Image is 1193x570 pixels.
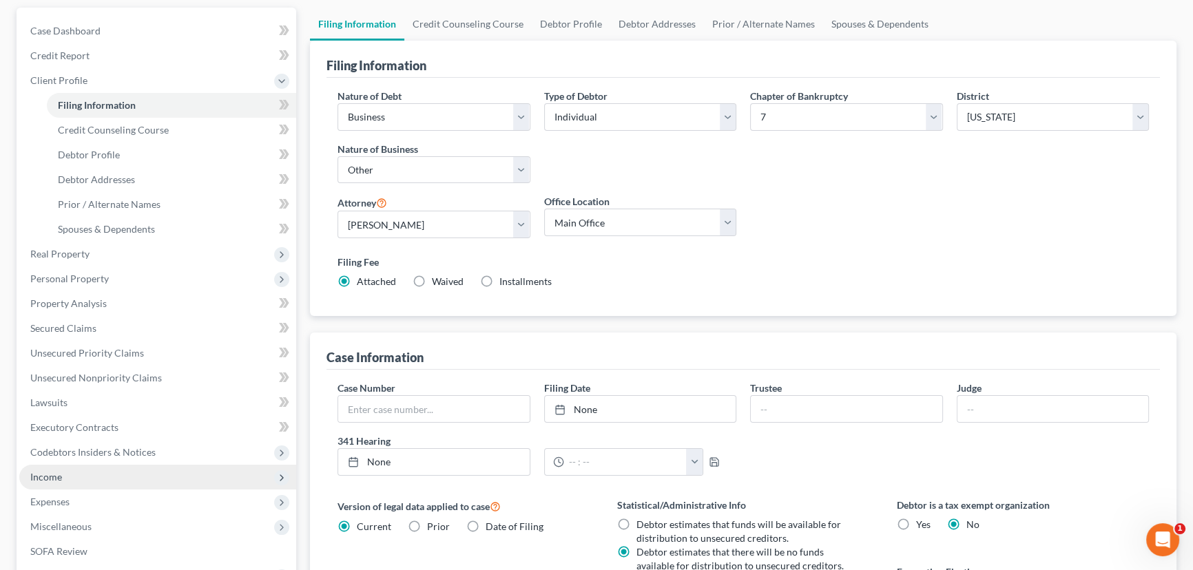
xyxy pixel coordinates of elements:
a: Filing Information [310,8,404,41]
span: Credit Report [30,50,90,61]
a: Property Analysis [19,291,296,316]
a: Executory Contracts [19,415,296,440]
a: Unsecured Nonpriority Claims [19,366,296,390]
a: Prior / Alternate Names [704,8,823,41]
span: Filing Information [58,99,136,111]
span: Miscellaneous [30,520,92,532]
label: Version of legal data applied to case [338,498,590,514]
label: Office Location [544,194,610,209]
span: Income [30,471,62,483]
a: SOFA Review [19,539,296,564]
a: None [545,396,736,422]
label: Judge [957,381,982,395]
span: Personal Property [30,273,109,284]
a: Lawsuits [19,390,296,415]
input: Enter case number... [338,396,530,422]
span: Debtor estimates that funds will be available for distribution to unsecured creditors. [636,518,841,544]
span: Codebtors Insiders & Notices [30,446,156,458]
span: Debtor Addresses [58,173,135,185]
label: Type of Debtor [544,89,608,103]
span: Waived [432,275,464,287]
span: Secured Claims [30,322,96,334]
a: Prior / Alternate Names [47,192,296,217]
a: Secured Claims [19,316,296,341]
span: Spouses & Dependents [58,223,155,235]
span: Prior [427,520,450,532]
div: Case Information [326,349,424,366]
span: Case Dashboard [30,25,101,36]
label: Chapter of Bankruptcy [750,89,848,103]
span: Yes [916,518,931,530]
span: Executory Contracts [30,421,118,433]
a: Credit Report [19,43,296,68]
label: Filing Date [544,381,590,395]
span: Installments [499,275,552,287]
span: SOFA Review [30,545,87,557]
input: -- : -- [564,449,687,475]
span: Client Profile [30,74,87,86]
a: Case Dashboard [19,19,296,43]
span: Attached [357,275,396,287]
span: Real Property [30,248,90,260]
label: Attorney [338,194,387,211]
a: Debtor Profile [532,8,610,41]
label: Debtor is a tax exempt organization [897,498,1149,512]
span: No [966,518,979,530]
label: 341 Hearing [331,434,743,448]
span: Unsecured Priority Claims [30,347,144,359]
span: Debtor Profile [58,149,120,160]
a: Unsecured Priority Claims [19,341,296,366]
label: Nature of Business [338,142,418,156]
a: Credit Counseling Course [404,8,532,41]
span: Lawsuits [30,397,68,408]
span: 1 [1174,523,1185,534]
input: -- [751,396,942,422]
span: Credit Counseling Course [58,124,169,136]
a: Debtor Addresses [610,8,704,41]
span: Current [357,520,391,532]
label: Statistical/Administrative Info [617,498,869,512]
span: Date of Filing [486,520,543,532]
span: Unsecured Nonpriority Claims [30,372,162,383]
label: Filing Fee [338,255,1149,269]
a: Spouses & Dependents [47,217,296,242]
label: Trustee [750,381,782,395]
a: Credit Counseling Course [47,118,296,142]
span: Prior / Alternate Names [58,198,160,210]
iframe: Intercom live chat [1146,523,1179,556]
input: -- [957,396,1149,422]
a: None [338,449,530,475]
label: District [957,89,989,103]
a: Debtor Addresses [47,167,296,192]
a: Debtor Profile [47,142,296,167]
span: Property Analysis [30,297,107,309]
label: Nature of Debt [338,89,402,103]
a: Filing Information [47,93,296,118]
div: Filing Information [326,57,426,74]
a: Spouses & Dependents [823,8,937,41]
label: Case Number [338,381,395,395]
span: Expenses [30,496,70,507]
